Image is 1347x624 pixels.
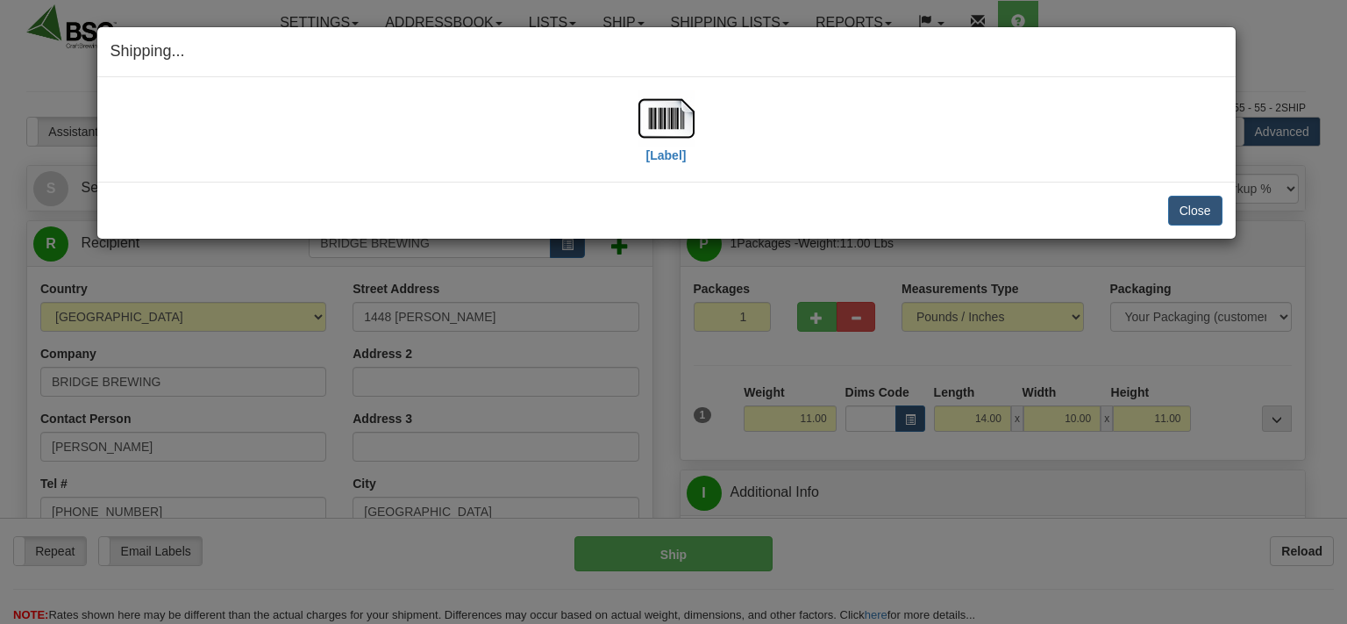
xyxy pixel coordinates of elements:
span: Shipping... [110,42,185,60]
button: Close [1168,196,1222,226]
a: [Label] [638,110,695,161]
img: barcode.jpg [638,90,695,147]
iframe: chat widget [1307,222,1345,401]
label: [Label] [646,147,687,164]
